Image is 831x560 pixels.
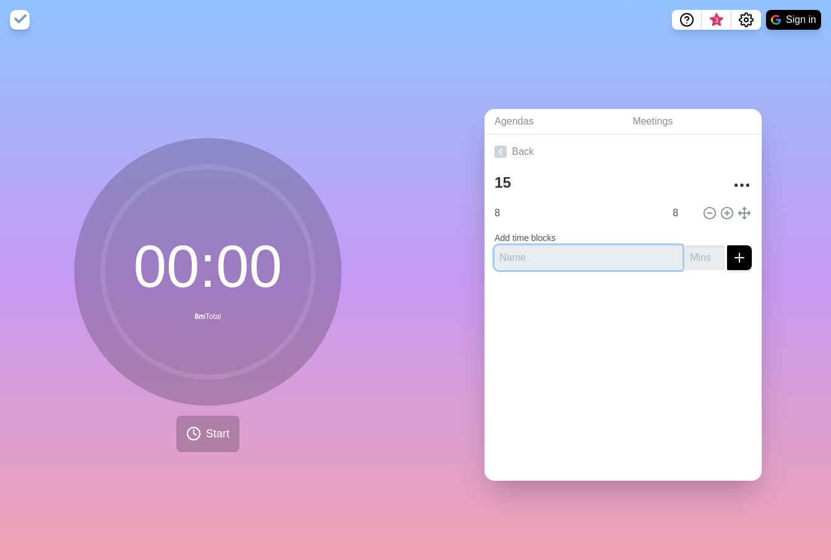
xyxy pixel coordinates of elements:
[494,245,682,270] input: Name
[672,10,702,30] button: Help
[771,15,781,25] img: google logo
[494,233,556,243] label: Add time blocks
[668,201,697,225] input: Mins
[685,245,725,270] input: Mins
[730,173,754,198] button: More
[484,134,762,169] a: Back
[206,426,230,442] span: Start
[622,109,762,134] a: Meetings
[702,10,731,30] button: What’s new
[10,10,30,30] img: timeblocks logo
[489,201,665,225] input: Name
[731,10,761,30] button: Settings
[766,10,821,30] button: Sign in
[176,416,239,452] button: Start
[484,109,622,134] a: Agendas
[712,15,721,25] span: 3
